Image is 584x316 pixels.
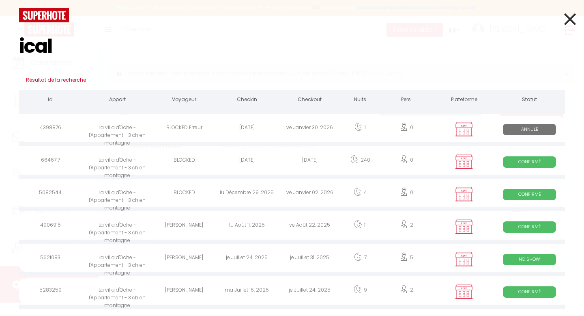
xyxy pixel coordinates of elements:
[454,219,474,234] img: rent.png
[278,213,341,240] div: ve Août 22. 2025
[341,246,379,272] div: 7
[216,246,279,272] div: je Juillet 24. 2025
[341,148,379,175] div: 240
[454,121,474,137] img: rent.png
[216,116,279,142] div: [DATE]
[454,251,474,267] img: rent.png
[341,181,379,207] div: 4
[153,90,216,112] th: Voyageur
[82,213,153,240] div: La villa d'Oche - l'Appartement - 3 ch en montagne
[503,286,556,297] span: Confirmé
[82,181,153,207] div: La villa d'Oche - l'Appartement - 3 ch en montagne
[379,213,434,240] div: 2
[379,90,434,112] th: Pers.
[216,90,279,112] th: Checkin
[19,278,82,305] div: 5283259
[503,124,556,135] span: Annulé
[82,278,153,305] div: La villa d'Oche - l'Appartement - 3 ch en montagne
[341,213,379,240] div: 11
[503,156,556,167] span: Confirmé
[19,22,565,70] input: Tapez pour rechercher...
[503,221,556,232] span: Confirmé
[434,90,494,112] th: Plateforme
[19,8,69,22] img: logo
[6,3,31,28] button: Ouvrir le widget de chat LiveChat
[341,90,379,112] th: Nuits
[454,284,474,299] img: rent.png
[278,90,341,112] th: Checkout
[19,181,82,207] div: 5082544
[278,116,341,142] div: ve Janvier 30. 2026
[82,246,153,272] div: La villa d'Oche - l'Appartement - 3 ch en montagne
[82,116,153,142] div: La villa d'Oche - l'Appartement - 3 ch en montagne
[503,189,556,200] span: Confirmé
[153,148,216,175] div: BLOCKED
[454,154,474,169] img: rent.png
[379,181,434,207] div: 0
[19,213,82,240] div: 4906915
[278,278,341,305] div: je Juillet 24. 2025
[494,90,565,112] th: Statut
[153,116,216,142] div: BLOCKED Erreur
[341,278,379,305] div: 9
[379,278,434,305] div: 2
[216,278,279,305] div: ma Juillet 15. 2025
[153,181,216,207] div: BLOCKED
[153,213,216,240] div: [PERSON_NAME]
[153,246,216,272] div: [PERSON_NAME]
[216,213,279,240] div: lu Août 11. 2025
[503,254,556,265] span: No Show
[153,278,216,305] div: [PERSON_NAME]
[82,90,153,112] th: Appart
[278,181,341,207] div: ve Janvier 02. 2026
[19,90,82,112] th: Id
[19,246,82,272] div: 5621083
[216,181,279,207] div: lu Décembre 29. 2025
[19,116,82,142] div: 4398876
[379,148,434,175] div: 0
[19,70,565,90] h3: Résultat de la recherche
[341,116,379,142] div: 1
[379,246,434,272] div: 5
[278,246,341,272] div: je Juillet 31. 2025
[19,148,82,175] div: 6646717
[82,148,153,175] div: La villa d'Oche - l'Appartement - 3 ch en montagne
[278,148,341,175] div: [DATE]
[454,186,474,202] img: rent.png
[216,148,279,175] div: [DATE]
[379,116,434,142] div: 0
